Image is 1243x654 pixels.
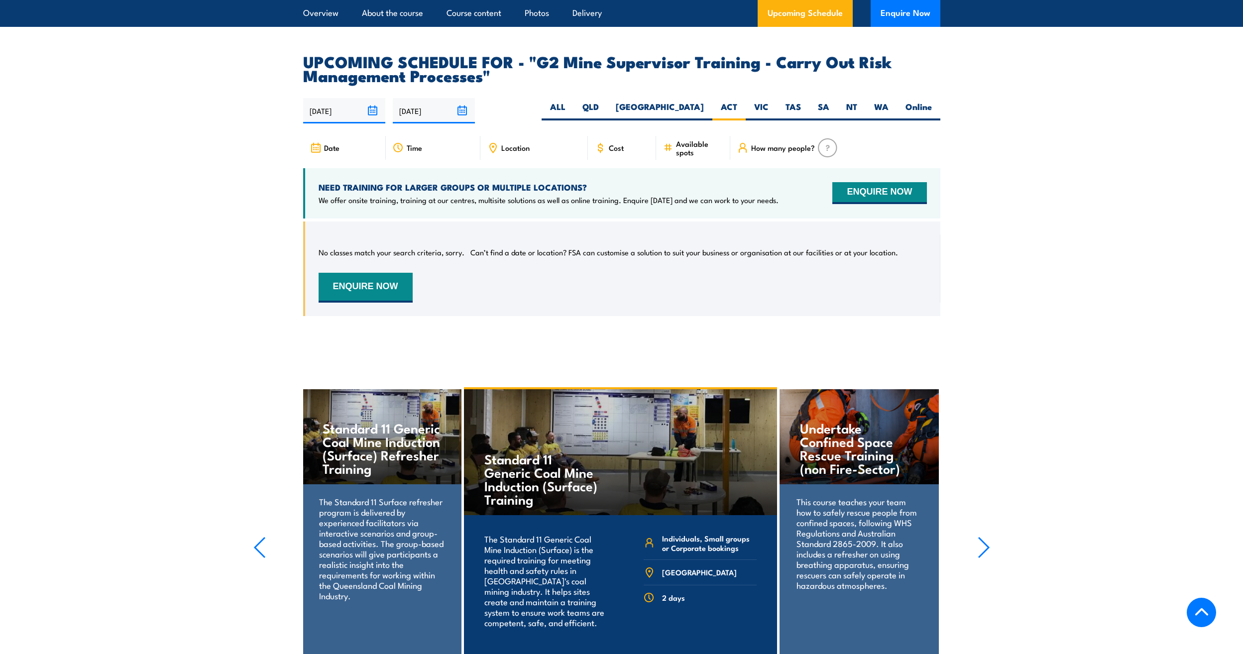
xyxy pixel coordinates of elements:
h4: Standard 11 Generic Coal Mine Induction (Surface) Training [484,452,601,506]
input: To date [393,98,475,123]
p: This course teaches your team how to safely rescue people from confined spaces, following WHS Reg... [796,496,921,590]
h4: Standard 11 Generic Coal Mine Induction (Surface) Refresher Training [323,421,441,475]
span: Individuals, Small groups or Corporate bookings [662,534,757,552]
p: The Standard 11 Surface refresher program is delivered by experienced facilitators via interactiv... [319,496,444,601]
input: From date [303,98,385,123]
label: Online [897,101,940,120]
span: Cost [609,143,624,152]
span: 2 days [662,593,685,602]
button: ENQUIRE NOW [832,182,926,204]
label: NT [838,101,866,120]
label: ALL [542,101,574,120]
label: QLD [574,101,607,120]
label: WA [866,101,897,120]
h4: Undertake Confined Space Rescue Training (non Fire-Sector) [800,421,918,475]
span: [GEOGRAPHIC_DATA] [662,567,737,577]
h2: UPCOMING SCHEDULE FOR - "G2 Mine Supervisor Training - Carry Out Risk Management Processes" [303,54,940,82]
span: Location [501,143,530,152]
p: The Standard 11 Generic Coal Mine Induction (Surface) is the required training for meeting health... [484,534,607,628]
label: ACT [712,101,746,120]
span: Date [324,143,339,152]
p: We offer onsite training, training at our centres, multisite solutions as well as online training... [319,195,779,205]
label: SA [809,101,838,120]
p: No classes match your search criteria, sorry. [319,247,464,257]
label: VIC [746,101,777,120]
label: TAS [777,101,809,120]
span: Time [407,143,422,152]
button: ENQUIRE NOW [319,273,413,303]
p: Can’t find a date or location? FSA can customise a solution to suit your business or organisation... [470,247,898,257]
span: How many people? [751,143,815,152]
h4: NEED TRAINING FOR LARGER GROUPS OR MULTIPLE LOCATIONS? [319,182,779,193]
label: [GEOGRAPHIC_DATA] [607,101,712,120]
span: Available spots [676,139,723,156]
